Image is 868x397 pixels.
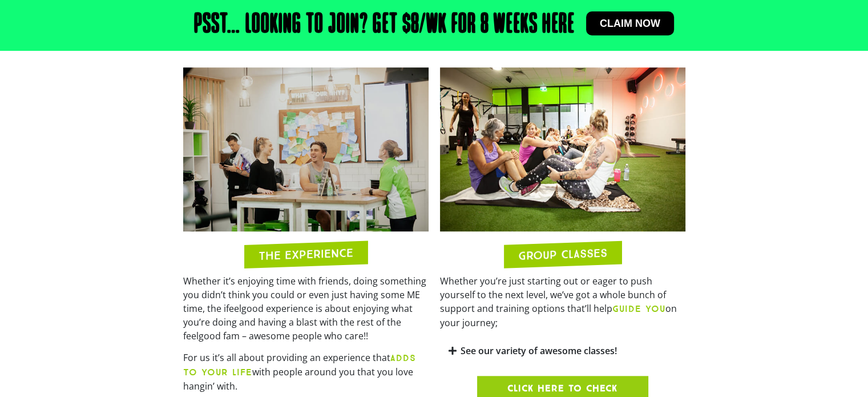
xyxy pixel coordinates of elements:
[194,11,575,39] h2: Psst… Looking to join? Get $8/wk for 8 weeks here
[600,18,660,29] span: Claim now
[586,11,674,35] a: Claim now
[440,274,685,330] p: Whether you’re just starting out or eager to push yourself to the next level, we’ve got a whole b...
[461,344,617,357] a: See our variety of awesome classes!
[183,274,429,343] p: Whether it’s enjoying time with friends, doing something you didn’t think you could or even just ...
[259,247,353,262] h2: THE EXPERIENCE
[440,338,685,364] div: See our variety of awesome classes!
[612,303,665,314] b: GUIDE YOU
[183,351,429,393] p: For us it’s all about providing an experience that with people around you that you love hangin’ w...
[518,247,607,261] h2: GROUP CLASSES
